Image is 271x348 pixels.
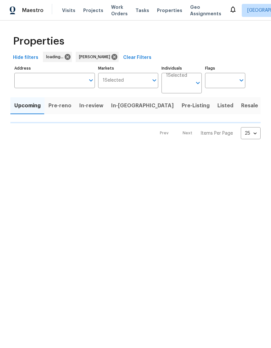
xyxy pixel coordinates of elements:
[62,7,75,14] span: Visits
[150,76,159,85] button: Open
[190,4,221,17] span: Geo Assignments
[10,52,41,64] button: Hide filters
[161,66,202,70] label: Individuals
[79,54,113,60] span: [PERSON_NAME]
[14,101,41,110] span: Upcoming
[121,52,154,64] button: Clear Filters
[241,101,258,110] span: Resale
[86,76,96,85] button: Open
[13,38,64,45] span: Properties
[43,52,72,62] div: loading...
[157,7,182,14] span: Properties
[83,7,103,14] span: Projects
[200,130,233,137] p: Items Per Page
[193,78,202,87] button: Open
[182,101,210,110] span: Pre-Listing
[237,76,246,85] button: Open
[76,52,119,62] div: [PERSON_NAME]
[79,101,103,110] span: In-review
[241,125,261,142] div: 25
[13,54,38,62] span: Hide filters
[111,101,174,110] span: In-[GEOGRAPHIC_DATA]
[98,66,159,70] label: Markets
[48,101,71,110] span: Pre-reno
[123,54,151,62] span: Clear Filters
[205,66,245,70] label: Flags
[103,78,124,83] span: 1 Selected
[22,7,44,14] span: Maestro
[166,73,187,78] span: 1 Selected
[217,101,233,110] span: Listed
[135,8,149,13] span: Tasks
[111,4,128,17] span: Work Orders
[154,127,261,139] nav: Pagination Navigation
[46,54,66,60] span: loading...
[14,66,95,70] label: Address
